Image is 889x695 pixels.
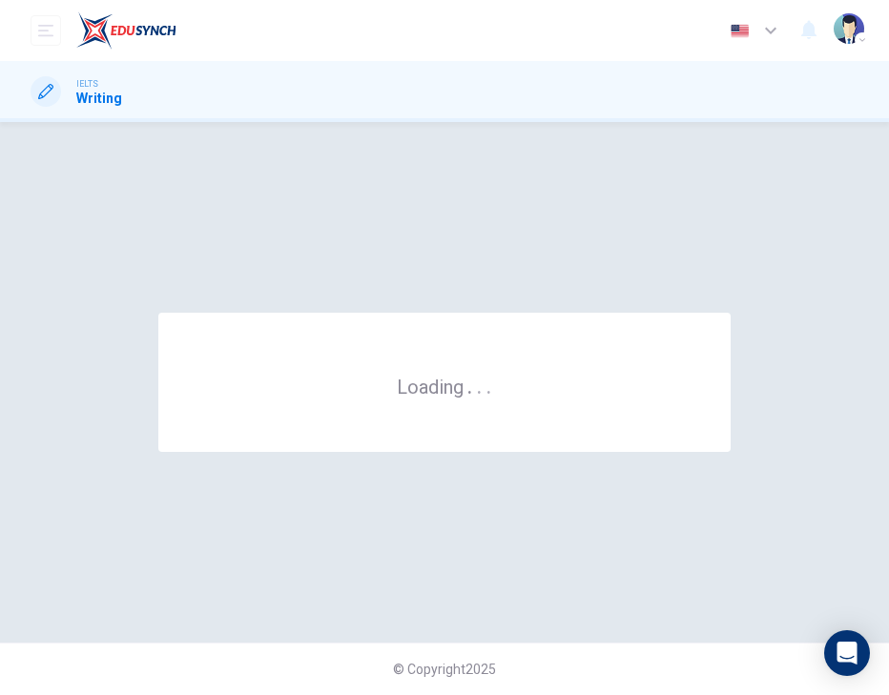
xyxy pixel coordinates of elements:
h6: . [476,369,483,400]
div: Open Intercom Messenger [824,630,870,676]
img: Profile picture [834,13,864,44]
span: © Copyright 2025 [393,662,496,677]
img: en [728,24,752,38]
h1: Writing [76,91,122,106]
button: open mobile menu [31,15,61,46]
span: IELTS [76,77,98,91]
h6: Loading [397,374,492,399]
h6: . [466,369,473,400]
img: EduSynch logo [76,11,176,50]
h6: . [486,369,492,400]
